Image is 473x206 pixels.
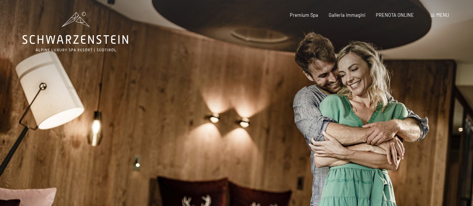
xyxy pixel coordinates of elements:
span: Menu [436,12,449,18]
a: PRENOTA ONLINE [376,12,414,18]
a: Premium Spa [290,12,318,18]
a: Galleria immagini [329,12,365,18]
